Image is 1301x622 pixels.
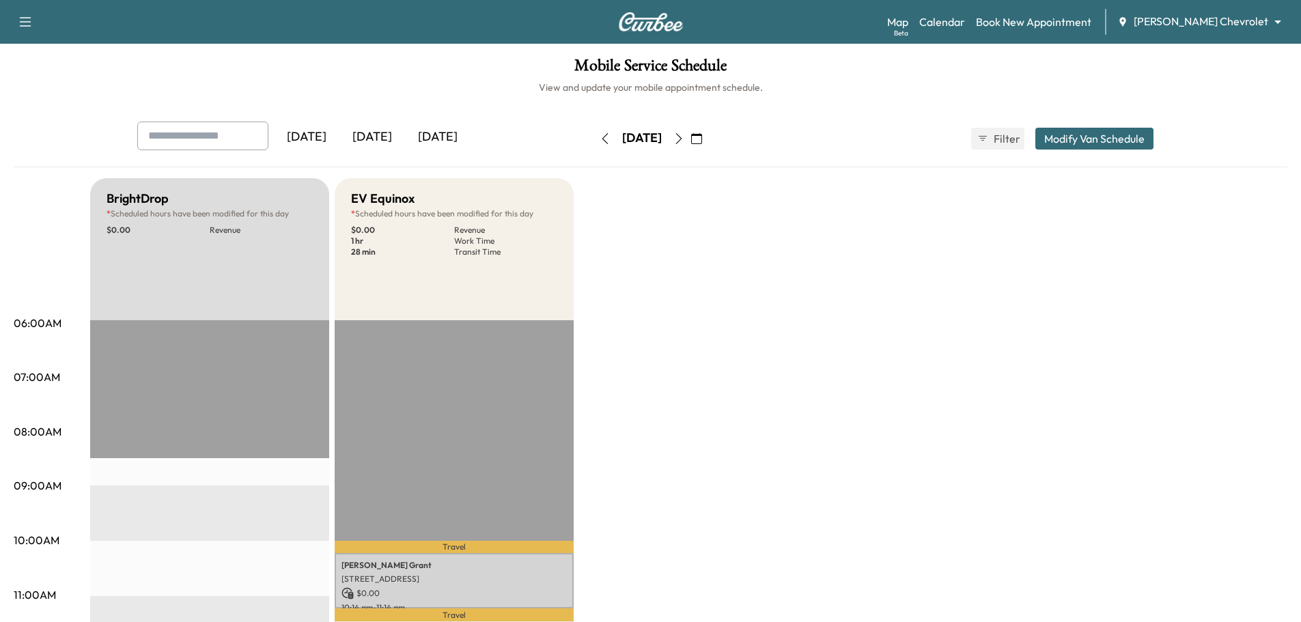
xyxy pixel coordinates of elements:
a: Book New Appointment [976,14,1091,30]
a: Calendar [919,14,965,30]
p: 07:00AM [14,369,60,385]
p: Work Time [454,236,557,246]
p: 1 hr [351,236,454,246]
p: 28 min [351,246,454,257]
span: Filter [994,130,1018,147]
p: Travel [335,608,574,621]
p: Scheduled hours have been modified for this day [351,208,557,219]
p: 10:14 am - 11:14 am [341,602,567,613]
h5: EV Equinox [351,189,415,208]
span: [PERSON_NAME] Chevrolet [1134,14,1268,29]
div: Beta [894,28,908,38]
p: 06:00AM [14,315,61,331]
p: 10:00AM [14,532,59,548]
h6: View and update your mobile appointment schedule. [14,81,1287,94]
p: 09:00AM [14,477,61,494]
p: 11:00AM [14,586,56,603]
p: Transit Time [454,246,557,257]
p: $ 0.00 [351,225,454,236]
img: Curbee Logo [618,12,684,31]
div: [DATE] [274,122,339,153]
p: $ 0.00 [341,587,567,599]
a: MapBeta [887,14,908,30]
p: Travel [335,541,574,554]
p: 08:00AM [14,423,61,440]
p: Revenue [454,225,557,236]
button: Filter [971,128,1024,150]
div: [DATE] [622,130,662,147]
p: Scheduled hours have been modified for this day [107,208,313,219]
p: $ 0.00 [107,225,210,236]
p: [PERSON_NAME] Grant [341,560,567,571]
h5: BrightDrop [107,189,169,208]
div: [DATE] [339,122,405,153]
p: [STREET_ADDRESS] [341,574,567,584]
button: Modify Van Schedule [1035,128,1153,150]
p: Revenue [210,225,313,236]
div: [DATE] [405,122,471,153]
h1: Mobile Service Schedule [14,57,1287,81]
